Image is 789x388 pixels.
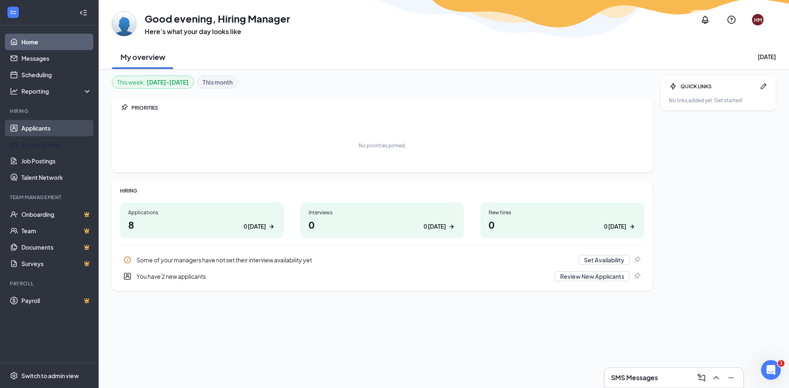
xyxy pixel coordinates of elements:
a: Job Postings [21,153,92,169]
button: ChevronUp [709,371,722,384]
a: Messages [21,50,92,67]
a: UserEntityYou have 2 new applicantsReview New ApplicantsPin [120,268,644,285]
a: InfoSome of your managers have not set their interview availability yetSet AvailabilityPin [120,252,644,268]
div: This week : [117,78,189,87]
a: Scheduling [21,67,92,83]
svg: Settings [10,372,18,380]
button: Set Availability [579,255,630,265]
svg: Pin [120,103,128,112]
svg: ArrowRight [268,223,276,231]
div: Team Management [10,194,90,201]
div: HIRING [120,187,644,194]
h1: 0 [309,218,456,232]
div: No links added yet. Get started! [669,97,768,104]
div: New hires [489,209,636,216]
svg: ArrowRight [628,223,636,231]
div: You have 2 new applicants [120,268,644,285]
svg: ArrowRight [448,223,456,231]
svg: Analysis [10,87,18,95]
div: QUICK LINKS [681,83,756,90]
h2: My overview [120,52,165,62]
div: Applications [128,209,276,216]
svg: UserEntity [123,272,131,280]
a: OnboardingCrown [21,206,92,223]
a: Sourcing Tools [21,136,92,153]
div: Hiring [10,108,90,115]
b: This month [203,78,233,87]
svg: ComposeMessage [697,373,706,383]
iframe: Intercom live chat [761,360,781,380]
div: PRIORITIES [131,104,644,111]
img: Hiring Manager [112,11,136,36]
svg: Info [123,256,131,264]
a: Applications80 [DATE]ArrowRight [120,202,284,238]
div: Reporting [21,87,92,95]
button: Minimize [724,371,737,384]
div: HM [754,16,762,23]
svg: Notifications [700,15,710,25]
div: Interviews [309,209,456,216]
h1: 8 [128,218,276,232]
svg: Minimize [726,373,736,383]
h3: SMS Messages [611,373,658,382]
svg: Bolt [669,82,677,90]
b: [DATE] - [DATE] [147,78,189,87]
h3: Here’s what your day looks like [145,27,290,36]
button: ComposeMessage [694,371,707,384]
svg: QuestionInfo [727,15,736,25]
button: Review New Applicants [555,271,630,281]
div: Payroll [10,280,90,287]
div: No priorities pinned. [359,142,406,149]
div: Switch to admin view [21,372,79,380]
svg: ChevronUp [711,373,721,383]
svg: Pen [759,82,768,90]
svg: WorkstreamLogo [9,8,17,16]
a: TeamCrown [21,223,92,239]
a: Home [21,34,92,50]
div: 0 [DATE] [424,222,446,231]
h1: Good evening, Hiring Manager [145,11,290,25]
a: Interviews00 [DATE]ArrowRight [300,202,464,238]
div: 0 [DATE] [604,222,626,231]
div: Some of your managers have not set their interview availability yet [120,252,644,268]
span: 1 [778,360,784,367]
h1: 0 [489,218,636,232]
a: Talent Network [21,169,92,186]
a: DocumentsCrown [21,239,92,255]
div: You have 2 new applicants [136,272,550,280]
svg: Pin [633,256,641,264]
a: Applicants [21,120,92,136]
svg: Collapse [79,9,88,17]
svg: Pin [633,272,641,280]
a: SurveysCrown [21,255,92,272]
div: Some of your managers have not set their interview availability yet [136,256,574,264]
div: 0 [DATE] [244,222,266,231]
a: New hires00 [DATE]ArrowRight [480,202,644,238]
div: [DATE] [758,53,776,61]
a: PayrollCrown [21,292,92,309]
